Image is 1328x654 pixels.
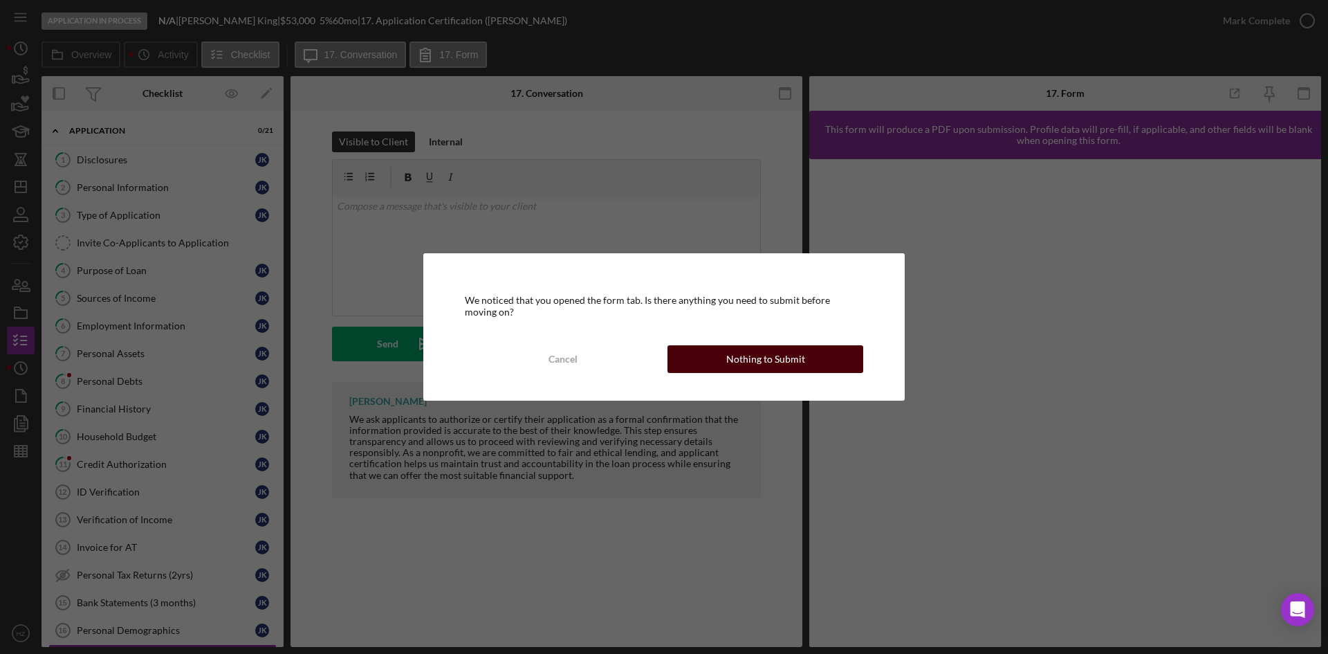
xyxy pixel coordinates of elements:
[726,345,805,373] div: Nothing to Submit
[548,345,578,373] div: Cancel
[1281,593,1314,626] div: Open Intercom Messenger
[465,295,863,317] div: We noticed that you opened the form tab. Is there anything you need to submit before moving on?
[465,345,661,373] button: Cancel
[667,345,863,373] button: Nothing to Submit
